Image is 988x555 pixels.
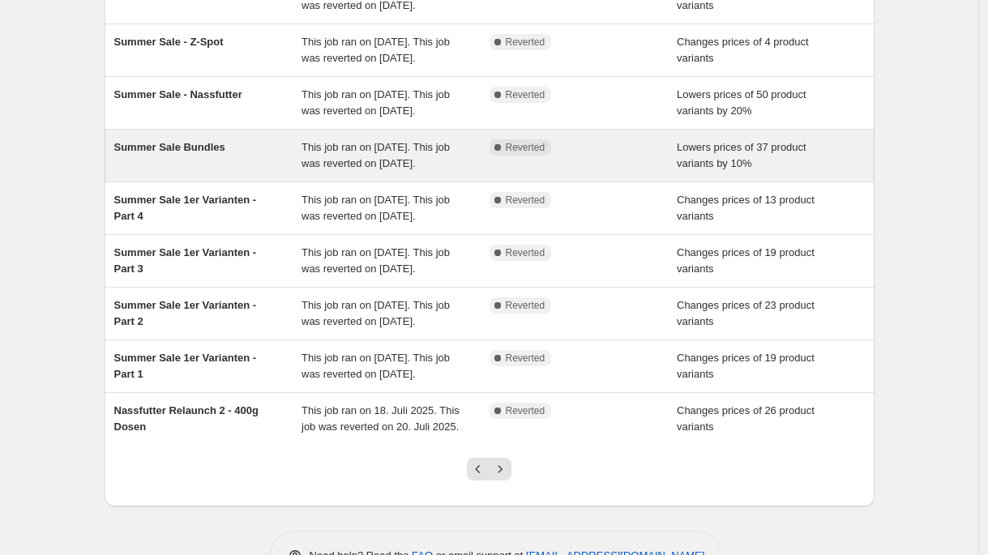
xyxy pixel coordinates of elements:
[302,352,450,380] span: This job ran on [DATE]. This job was reverted on [DATE].
[677,141,806,169] span: Lowers prices of 37 product variants by 10%
[489,458,511,480] button: Next
[302,194,450,222] span: This job ran on [DATE]. This job was reverted on [DATE].
[677,404,815,433] span: Changes prices of 26 product variants
[114,36,224,48] span: Summer Sale - Z-Spot
[506,352,545,365] span: Reverted
[506,141,545,154] span: Reverted
[467,458,511,480] nav: Pagination
[114,246,257,275] span: Summer Sale 1er Varianten - Part 3
[302,141,450,169] span: This job ran on [DATE]. This job was reverted on [DATE].
[677,88,806,117] span: Lowers prices of 50 product variants by 20%
[677,246,815,275] span: Changes prices of 19 product variants
[506,299,545,312] span: Reverted
[302,88,450,117] span: This job ran on [DATE]. This job was reverted on [DATE].
[114,352,257,380] span: Summer Sale 1er Varianten - Part 1
[302,404,460,433] span: This job ran on 18. Juli 2025. This job was reverted on 20. Juli 2025.
[114,194,257,222] span: Summer Sale 1er Varianten - Part 4
[506,246,545,259] span: Reverted
[114,299,257,327] span: Summer Sale 1er Varianten - Part 2
[506,88,545,101] span: Reverted
[114,404,259,433] span: Nassfutter Relaunch 2 - 400g Dosen
[302,246,450,275] span: This job ran on [DATE]. This job was reverted on [DATE].
[302,299,450,327] span: This job ran on [DATE]. This job was reverted on [DATE].
[506,194,545,207] span: Reverted
[506,36,545,49] span: Reverted
[677,194,815,222] span: Changes prices of 13 product variants
[302,36,450,64] span: This job ran on [DATE]. This job was reverted on [DATE].
[677,36,809,64] span: Changes prices of 4 product variants
[677,352,815,380] span: Changes prices of 19 product variants
[114,141,225,153] span: Summer Sale Bundles
[114,88,242,100] span: Summer Sale - Nassfutter
[677,299,815,327] span: Changes prices of 23 product variants
[506,404,545,417] span: Reverted
[467,458,490,480] button: Previous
